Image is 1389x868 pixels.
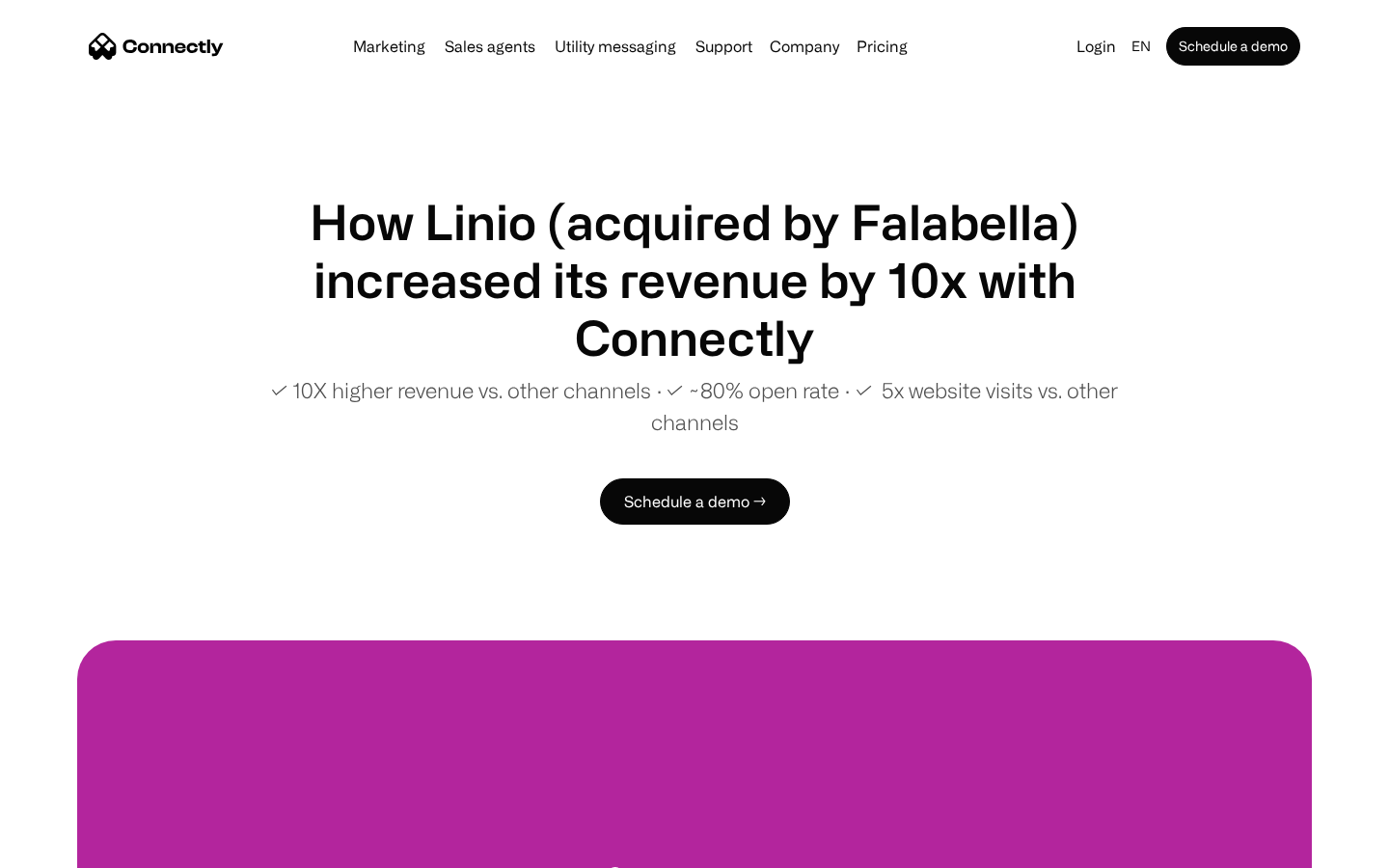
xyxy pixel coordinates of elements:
[770,33,839,60] div: Company
[1069,33,1124,60] a: Login
[1166,27,1300,66] a: Schedule a demo
[437,39,543,54] a: Sales agents
[231,193,1157,366] h1: How Linio (acquired by Falabella) increased its revenue by 10x with Connectly
[231,374,1157,438] p: ✓ 10X higher revenue vs. other channels ∙ ✓ ~80% open rate ∙ ✓ 5x website visits vs. other channels
[345,39,433,54] a: Marketing
[849,39,915,54] a: Pricing
[1131,33,1151,60] div: en
[600,478,790,525] a: Schedule a demo →
[688,39,760,54] a: Support
[547,39,684,54] a: Utility messaging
